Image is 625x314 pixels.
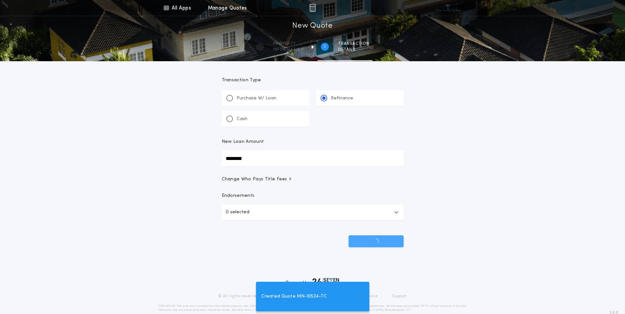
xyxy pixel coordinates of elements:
span: Change Who Pays Title Fees [222,176,293,183]
button: 0 selected [222,204,404,220]
p: 0 selected [226,208,249,216]
img: logo [312,278,339,286]
p: Transaction Type [222,77,404,84]
span: details [338,47,369,52]
span: Created Quote MN-10524-TC [261,293,327,300]
p: Cash [237,116,247,122]
span: information [273,47,304,52]
p: New Loan Amount [222,139,264,145]
h1: New Quote [292,21,332,31]
button: Change Who Pays Title Fees [222,176,404,183]
p: Purchase W/ Loan [237,95,276,102]
input: New Loan Amount [222,150,404,166]
div: Powered by [286,278,339,286]
span: Property [273,41,304,46]
img: vs-icon [436,5,460,11]
span: Transaction [338,41,369,46]
p: Endorsements [222,193,404,199]
img: img [309,4,316,12]
p: Refinance [331,95,353,102]
h2: 2 [324,44,326,49]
